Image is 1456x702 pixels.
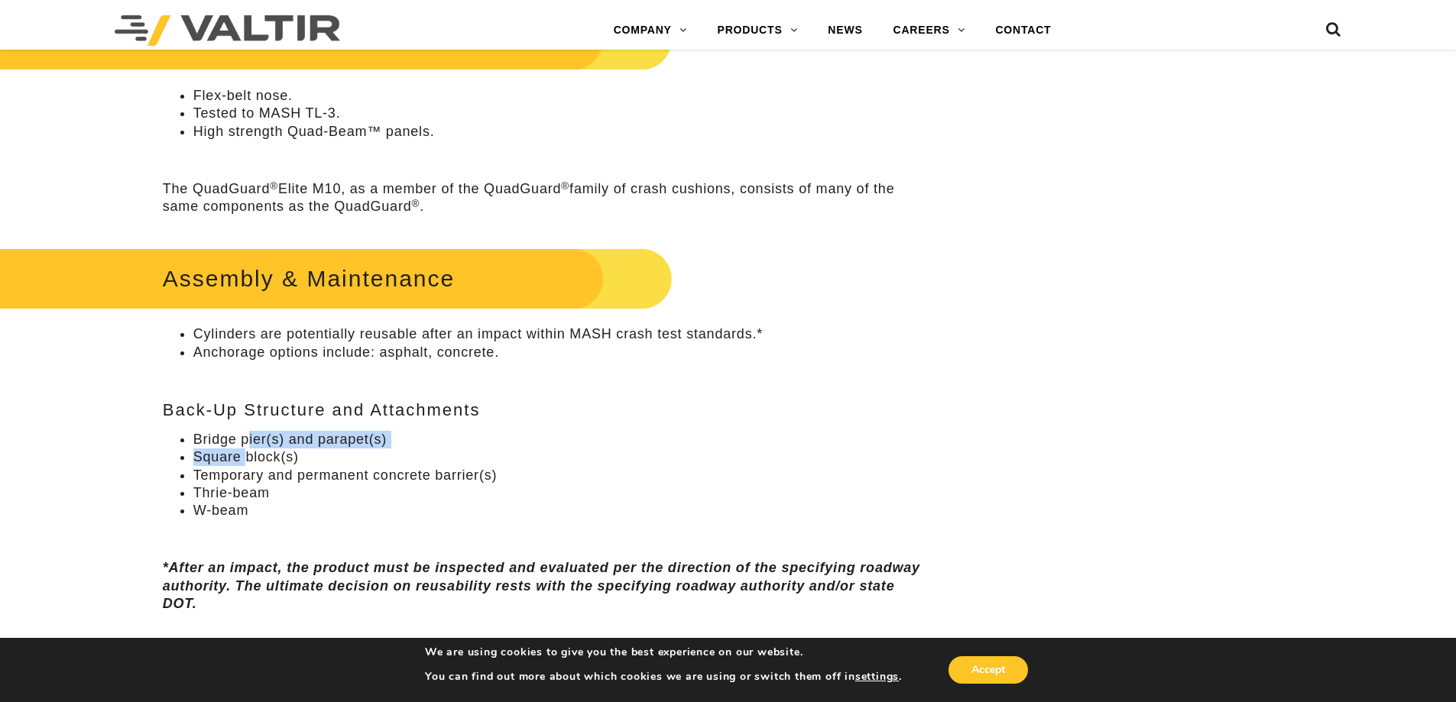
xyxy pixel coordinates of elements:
[193,448,929,466] li: Square block(s)
[193,502,929,519] li: W-beam
[163,401,929,419] h3: Back-Up Structure and Attachments
[193,87,929,105] li: Flex-belt nose.
[598,15,702,46] a: COMPANY
[193,467,929,484] li: Temporary and permanent concrete barrier(s)
[812,15,877,46] a: NEWS
[163,180,929,216] p: The QuadGuard Elite M10, as a member of the QuadGuard family of crash cushions, consists of many ...
[878,15,981,46] a: CAREERS
[193,105,929,122] li: Tested to MASH TL-3.
[425,645,902,659] p: We are using cookies to give you the best experience on our website.
[949,656,1028,684] button: Accept
[425,670,902,684] p: You can find out more about which cookies we are using or switch them off in .
[412,198,420,209] sup: ®
[702,15,813,46] a: PRODUCTS
[163,560,920,611] em: *After an impact, the product must be inspected and evaluated per the direction of the specifying...
[561,180,569,192] sup: ®
[980,15,1066,46] a: CONTACT
[193,484,929,502] li: Thrie-beam
[193,344,929,361] li: Anchorage options include: asphalt, concrete.
[193,325,929,343] li: Cylinders are potentially reusable after an impact within MASH crash test standards.*
[193,123,929,141] li: High strength Quad-Beam™ panels.
[115,15,340,46] img: Valtir
[855,670,899,684] button: settings
[270,180,278,192] sup: ®
[193,431,929,448] li: Bridge pier(s) and parapet(s)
